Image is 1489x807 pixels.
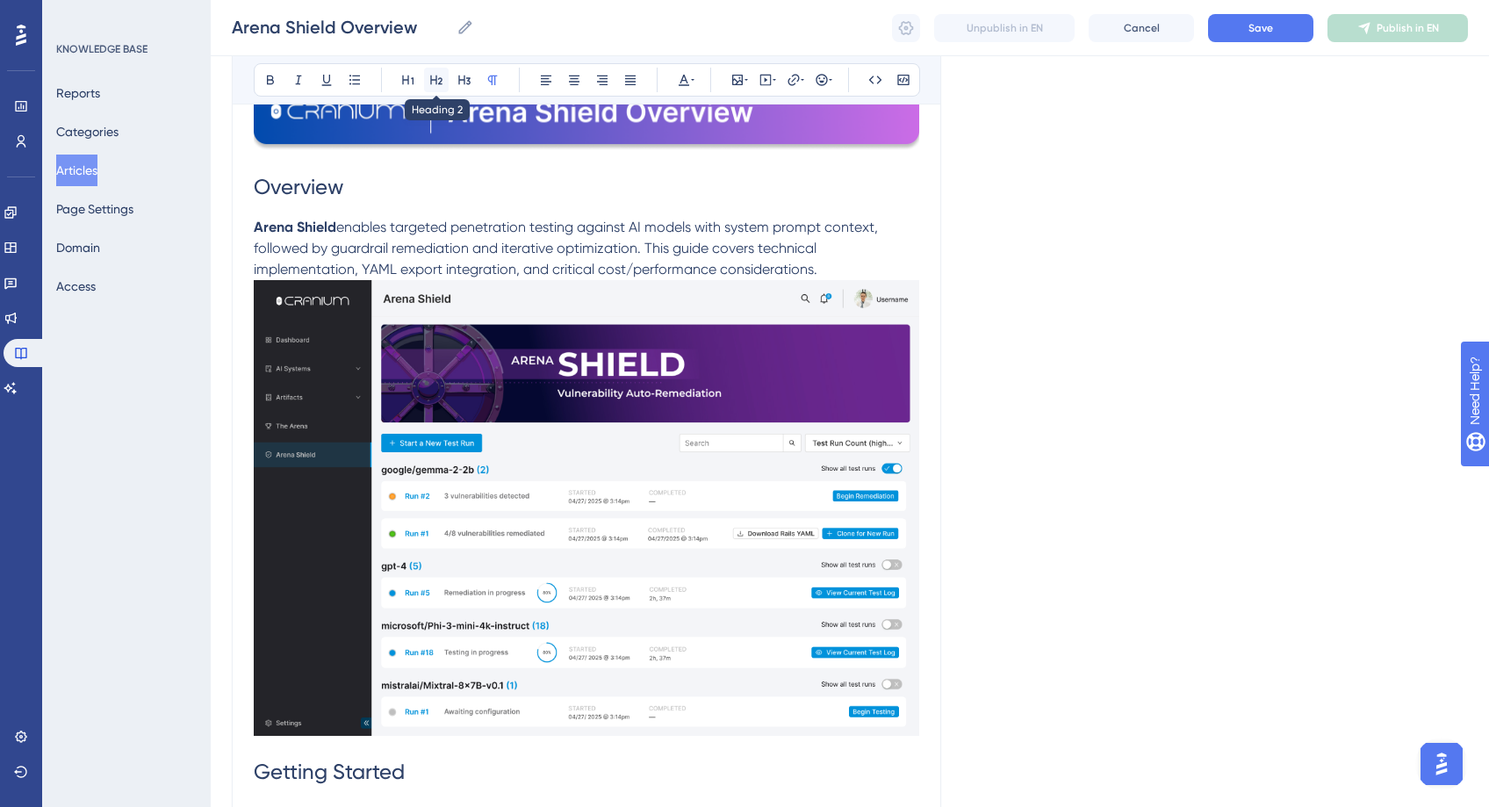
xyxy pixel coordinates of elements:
span: Publish in EN [1377,21,1439,35]
button: Page Settings [56,193,133,225]
span: Unpublish in EN [967,21,1043,35]
button: Categories [56,116,119,148]
iframe: UserGuiding AI Assistant Launcher [1415,738,1468,790]
span: Save [1248,21,1273,35]
span: Cancel [1124,21,1160,35]
span: enables targeted penetration testing against AI models with system prompt context, followed by gu... [254,219,881,277]
button: Publish in EN [1327,14,1468,42]
span: Need Help? [41,4,110,25]
button: Articles [56,155,97,186]
strong: Shield [297,219,336,235]
div: KNOWLEDGE BASE [56,42,147,56]
button: Unpublish in EN [934,14,1075,42]
strong: Arena [254,219,293,235]
button: Access [56,270,96,302]
button: Save [1208,14,1313,42]
span: Overview [254,175,343,199]
button: Domain [56,232,100,263]
span: Getting Started [254,760,405,784]
button: Reports [56,77,100,109]
input: Article Name [232,15,450,40]
button: Cancel [1089,14,1194,42]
